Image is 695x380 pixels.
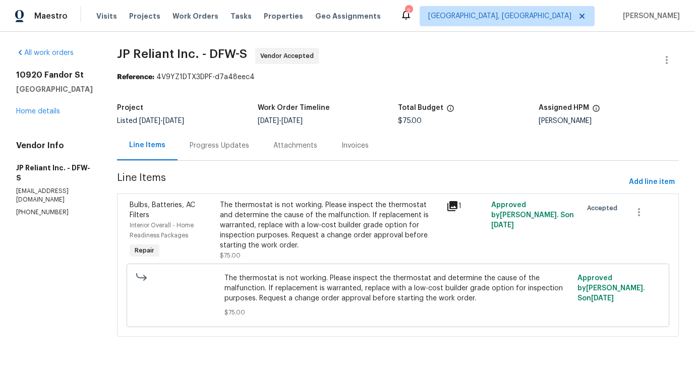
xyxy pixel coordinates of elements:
span: [GEOGRAPHIC_DATA], [GEOGRAPHIC_DATA] [428,11,571,21]
span: The thermostat is not working. Please inspect the thermostat and determine the cause of the malfu... [224,273,571,303]
span: JP Reliant Inc. - DFW-S [117,48,247,60]
span: [DATE] [281,117,303,124]
div: 4V9YZ1DTX3DPF-d7a48eec4 [117,72,679,82]
span: Approved by [PERSON_NAME]. S on [491,202,574,229]
span: [DATE] [163,117,184,124]
h5: JP Reliant Inc. - DFW-S [16,163,93,183]
span: Accepted [587,203,621,213]
div: Attachments [273,141,317,151]
h4: Vendor Info [16,141,93,151]
span: Add line item [629,176,675,188]
span: Repair [131,245,158,256]
a: Home details [16,108,60,115]
p: [PHONE_NUMBER] [16,208,93,217]
span: [PERSON_NAME] [619,11,680,21]
h5: Work Order Timeline [258,104,330,111]
span: The hpm assigned to this work order. [592,104,600,117]
span: Bulbs, Batteries, AC Filters [130,202,195,219]
span: Approved by [PERSON_NAME]. S on [577,275,645,302]
span: $75.00 [220,252,241,259]
span: Properties [264,11,303,21]
div: 2 [405,6,412,16]
span: Work Orders [172,11,218,21]
span: $75.00 [398,117,422,124]
span: Maestro [34,11,68,21]
h5: Total Budget [398,104,443,111]
div: 1 [446,200,486,212]
span: Geo Assignments [315,11,381,21]
span: $75.00 [224,307,571,318]
span: The total cost of line items that have been proposed by Opendoor. This sum includes line items th... [446,104,454,117]
span: - [139,117,184,124]
h5: Project [117,104,143,111]
span: Interior Overall - Home Readiness Packages [130,222,194,238]
p: [EMAIL_ADDRESS][DOMAIN_NAME] [16,187,93,204]
span: [DATE] [591,295,614,302]
span: [DATE] [258,117,279,124]
div: Progress Updates [190,141,249,151]
h2: 10920 Fandor St [16,70,93,80]
h5: Assigned HPM [539,104,589,111]
span: Line Items [117,173,625,192]
span: Tasks [230,13,252,20]
div: The thermostat is not working. Please inspect the thermostat and determine the cause of the malfu... [220,200,440,250]
h5: [GEOGRAPHIC_DATA] [16,84,93,94]
span: [DATE] [139,117,160,124]
span: Listed [117,117,184,124]
span: Vendor Accepted [260,51,318,61]
b: Reference: [117,74,154,81]
div: Invoices [341,141,369,151]
button: Add line item [625,173,679,192]
span: Projects [129,11,160,21]
div: Line Items [129,140,165,150]
a: All work orders [16,49,74,56]
div: [PERSON_NAME] [539,117,679,124]
span: Visits [96,11,117,21]
span: [DATE] [491,222,514,229]
span: - [258,117,303,124]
